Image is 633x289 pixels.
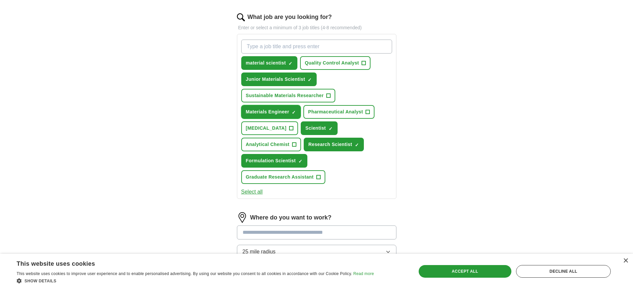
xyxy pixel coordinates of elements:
[304,138,364,151] button: Research Scientist✓
[237,212,248,223] img: location.png
[300,56,370,70] button: Quality Control Analyst
[241,40,392,54] input: Type a job title and press enter
[241,89,336,102] button: Sustainable Materials Researcher
[292,110,296,115] span: ✓
[241,105,301,119] button: Materials Engineer✓
[241,170,325,184] button: Graduate Research Assistant
[246,141,290,148] span: Analytical Chemist
[246,76,305,83] span: Junior Materials Scientist
[516,265,611,278] div: Decline all
[246,125,287,132] span: [MEDICAL_DATA]
[298,159,302,164] span: ✓
[246,60,286,67] span: material scientist
[241,56,298,70] button: material scientist✓
[308,77,312,82] span: ✓
[419,265,511,278] div: Accept all
[246,108,289,115] span: Materials Engineer
[25,279,56,283] span: Show details
[248,13,332,22] label: What job are you looking for?
[353,271,374,276] a: Read more, opens a new window
[17,277,374,284] div: Show details
[241,121,298,135] button: [MEDICAL_DATA]
[241,188,263,196] button: Select all
[237,13,245,21] img: search.png
[241,154,307,168] button: Formulation Scientist✓
[288,61,292,66] span: ✓
[241,72,317,86] button: Junior Materials Scientist✓
[17,258,357,268] div: This website uses cookies
[237,24,396,31] p: Enter or select a minimum of 3 job titles (4-8 recommended)
[308,108,363,115] span: Pharmaceutical Analyst
[17,271,352,276] span: This website uses cookies to improve user experience and to enable personalised advertising. By u...
[329,126,333,131] span: ✓
[355,142,359,148] span: ✓
[246,174,314,181] span: Graduate Research Assistant
[243,248,276,256] span: 25 mile radius
[308,141,352,148] span: Research Scientist
[250,213,332,222] label: Where do you want to work?
[246,157,296,164] span: Formulation Scientist
[301,121,338,135] button: Scientist✓
[237,245,396,259] button: 25 mile radius
[241,138,301,151] button: Analytical Chemist
[623,258,628,263] div: Close
[246,92,324,99] span: Sustainable Materials Researcher
[305,125,326,132] span: Scientist
[303,105,374,119] button: Pharmaceutical Analyst
[305,60,359,67] span: Quality Control Analyst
